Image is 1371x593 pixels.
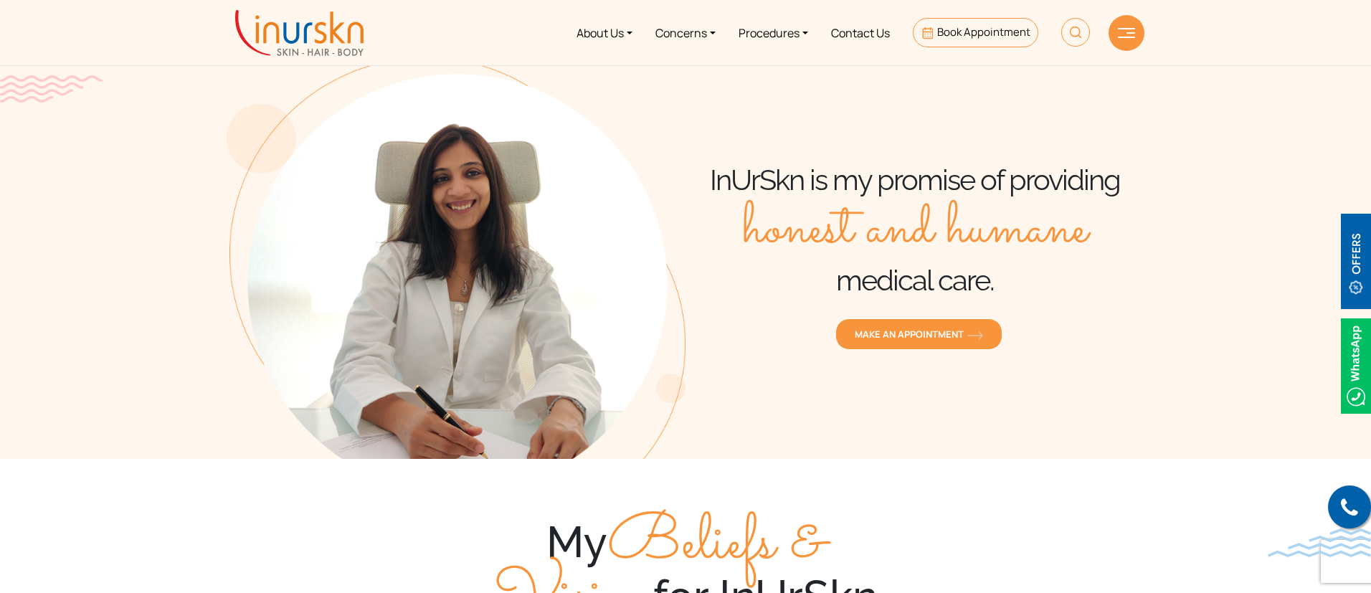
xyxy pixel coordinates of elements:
[937,24,1030,39] span: Book Appointment
[1341,318,1371,414] img: Whatsappicon
[1061,18,1090,47] img: HeaderSearch
[820,6,901,60] a: Contact Us
[1118,28,1135,38] img: hamLine.svg
[227,57,685,459] img: about-us-banner
[644,6,727,60] a: Concerns
[235,10,364,56] img: inurskn-logo
[743,198,1088,262] span: honest and humane
[913,18,1038,47] a: Book Appointment
[835,318,1002,350] a: MAKE AN APPOINTMENTorange-arrow
[1341,214,1371,309] img: offerBt
[855,328,983,341] span: MAKE AN APPOINTMENT
[685,162,1144,298] h1: InUrSkn is my promise of providing medical care.
[967,331,983,340] img: orange-arrow
[1341,356,1371,372] a: Whatsappicon
[727,6,820,60] a: Procedures
[565,6,644,60] a: About Us
[1268,528,1371,557] img: bluewave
